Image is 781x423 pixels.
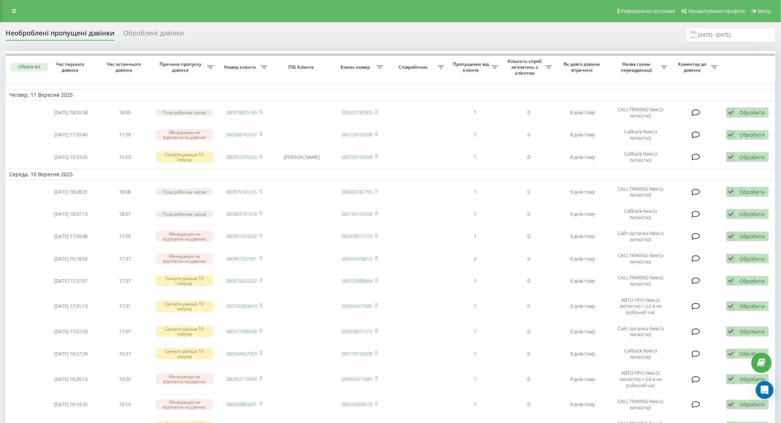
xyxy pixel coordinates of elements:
td: 0 [502,344,556,364]
div: Обробити [739,109,765,116]
span: Налаштування профілю [688,8,746,14]
a: 380951070263 [226,154,257,160]
div: Обробити [739,328,765,335]
a: 380509883431 [226,401,257,407]
td: 1 [448,366,502,393]
td: Четвер, 11 Вересня 2025 [6,89,775,100]
td: 17:37 [98,270,152,291]
td: 17:07 [98,321,152,342]
div: Open Intercom Messenger [756,381,774,399]
a: 380503187795 [342,188,373,195]
td: Сайт органіка New (з липкістю) [610,226,671,247]
a: 380504407263 [226,350,257,357]
td: 1 [448,204,502,225]
a: 380739163098 [342,350,373,357]
td: CALLTRAKING New (з липкістю) [610,181,671,202]
a: 380730663674 [226,303,257,309]
div: Поза робочим часом [156,109,214,116]
div: Оброблені дзвінки [123,29,184,41]
td: 8 днів тому [556,147,610,167]
span: Вихід [758,8,771,14]
a: 380673620352 [226,277,257,284]
span: Номер клієнта [221,64,261,70]
td: 1 [448,321,502,342]
td: 17:29 [98,124,152,145]
td: 16:14 [98,394,152,415]
td: 1 [448,124,502,145]
div: Обробити [739,277,765,284]
td: [DATE] 16:18:52 [44,248,98,269]
a: 380677966008 [226,328,257,335]
td: АВТО ПРО New (з липкістю) + ШІ в не робочий час [610,366,671,393]
a: 380978071315 [342,233,373,239]
td: 17:37 [98,248,152,269]
div: Менеджери не відповіли на дзвінок [156,373,214,385]
td: [DATE] 17:07:33 [44,321,98,342]
div: Скинуто раніше 10 секунд [156,326,214,337]
td: 18:07 [98,204,152,225]
td: Сайт органіка New (з липкістю) [610,321,671,342]
td: CALLTRAKING New (з липкістю) [610,248,671,269]
td: 9 днів тому [556,344,610,364]
td: Callback New (з липкістю) [610,124,671,145]
td: CALLTRAKING New (з липкістю) [610,394,671,415]
td: [DATE] 18:07:13 [44,204,98,225]
td: [DATE] 17:31:13 [44,293,98,320]
a: 380952179699 [226,376,257,382]
span: Співробітник [390,64,438,70]
span: Причина пропуску дзвінка [155,61,207,73]
span: Коментар до дзвінка [675,61,711,73]
div: Необроблені пропущені дзвінки [6,29,114,41]
td: 0 [502,204,556,225]
a: 380503187800 [342,109,373,116]
td: Callback New (з липкістю) [610,147,671,167]
td: 1 [448,226,502,247]
span: Час першого дзвінка [50,61,92,73]
div: Менеджери не відповіли на дзвінок [156,399,214,410]
td: 15:53 [98,147,152,167]
td: АВТО ПРО New (з липкістю) + ШІ в не робочий час [610,293,671,320]
td: [DATE] 16:14:25 [44,394,98,415]
span: Назва схеми переадресації [613,61,661,73]
a: 380739163098 [342,131,373,138]
td: 1 [448,181,502,202]
td: 0 [502,321,556,342]
td: 0 [502,124,556,145]
td: 9 днів тому [556,270,610,291]
a: 380739163098 [342,154,373,160]
div: Обробити [739,376,765,383]
div: Обробити [739,211,765,218]
div: Обробити [739,350,765,357]
div: Обробити [739,188,765,195]
td: [DATE] 16:27:29 [44,344,98,364]
td: 9 днів тому [556,366,610,393]
td: 8 днів тому [556,124,610,145]
td: 9 днів тому [556,248,610,269]
span: ПІБ Клієнта [278,64,326,70]
td: 0 [502,147,556,167]
td: 8 днів тому [556,102,610,123]
td: [DATE] 18:05:58 [44,102,98,123]
div: Скинуто раніше 10 секунд [156,275,214,286]
td: 0 [502,102,556,123]
td: [DATE] 17:59:48 [44,226,98,247]
td: Callback New (з липкістю) [610,204,671,225]
div: Поза робочим часом [156,189,214,195]
span: Час останнього дзвінка [104,61,146,73]
a: 380978071315 [342,328,373,335]
td: 9 днів тому [556,181,610,202]
td: 1 [448,293,502,320]
td: [DATE] 18:08:31 [44,181,98,202]
div: Менеджери не відповіли на дзвінок [156,253,214,264]
td: 0 [502,394,556,415]
td: 9 днів тому [556,321,610,342]
div: Менеджери не відповіли на дзвінок [156,129,214,140]
span: Бізнес номер [337,64,376,70]
div: Обробити [739,255,765,262]
div: Обробити [739,303,765,310]
span: Як довго дзвінок втрачено [562,61,604,73]
td: 9 днів тому [556,394,610,415]
a: 380955617685 [342,376,373,382]
a: 380505869518 [342,401,373,407]
td: [PERSON_NAME] [271,147,333,167]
